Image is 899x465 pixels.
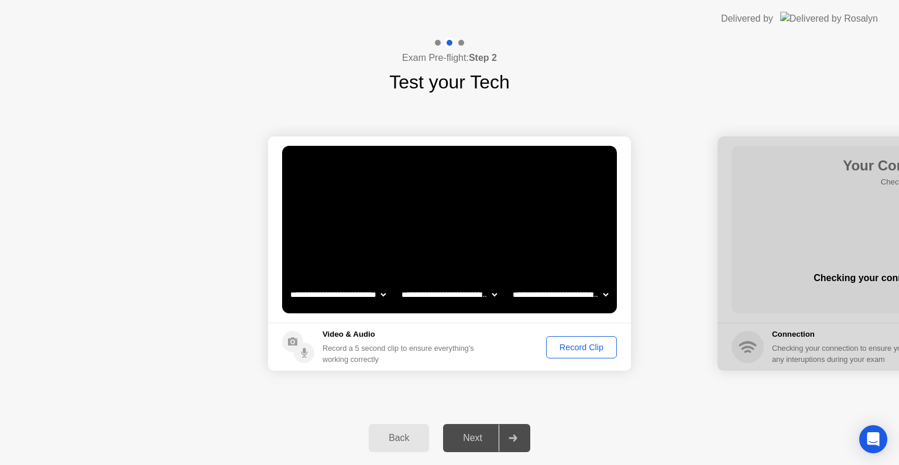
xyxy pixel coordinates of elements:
[322,343,479,365] div: Record a 5 second clip to ensure everything’s working correctly
[550,343,613,352] div: Record Clip
[322,329,479,340] h5: Video & Audio
[389,68,510,96] h1: Test your Tech
[780,12,878,25] img: Delivered by Rosalyn
[372,433,426,443] div: Back
[469,53,497,63] b: Step 2
[443,424,530,452] button: Next
[402,51,497,65] h4: Exam Pre-flight:
[369,424,429,452] button: Back
[447,433,499,443] div: Next
[859,425,887,453] div: Open Intercom Messenger
[721,12,773,26] div: Delivered by
[288,283,388,306] select: Available cameras
[399,283,499,306] select: Available speakers
[510,283,610,306] select: Available microphones
[546,336,617,358] button: Record Clip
